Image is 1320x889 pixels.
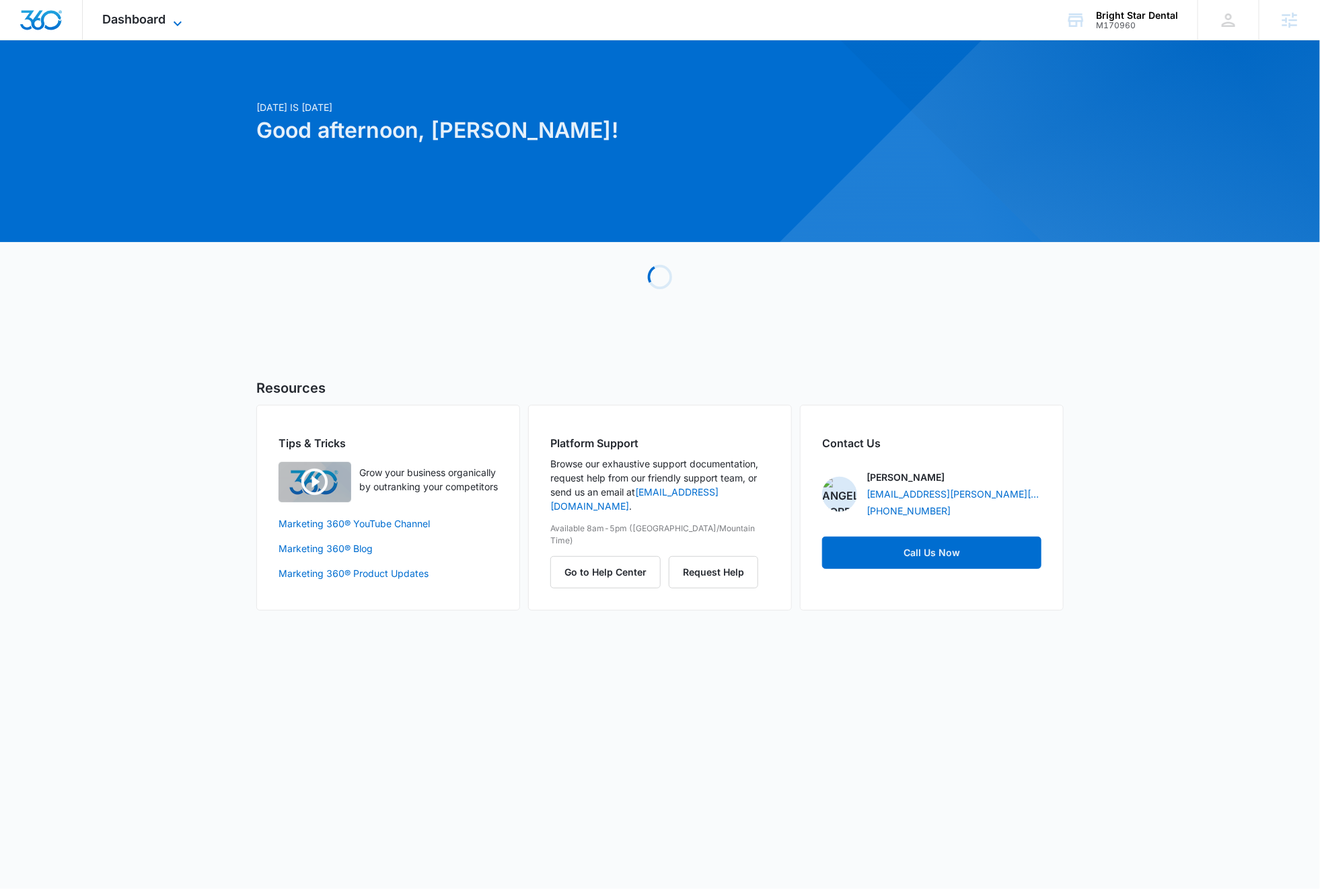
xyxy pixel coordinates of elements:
[669,556,758,588] button: Request Help
[279,516,498,531] a: Marketing 360® YouTube Channel
[867,487,1041,501] a: [EMAIL_ADDRESS][PERSON_NAME][DOMAIN_NAME]
[550,556,661,588] button: Go to Help Center
[256,100,789,114] p: [DATE] is [DATE]
[550,435,770,451] h2: Platform Support
[822,477,857,512] img: Angelis Torres
[279,462,351,502] img: Quick Overview Video
[256,114,789,147] h1: Good afternoon, [PERSON_NAME]!
[103,12,166,26] span: Dashboard
[279,566,498,580] a: Marketing 360® Product Updates
[669,566,758,578] a: Request Help
[1096,21,1178,30] div: account id
[550,566,669,578] a: Go to Help Center
[550,457,770,513] p: Browse our exhaustive support documentation, request help from our friendly support team, or send...
[256,378,1064,398] h5: Resources
[822,537,1041,569] a: Call Us Now
[550,523,770,547] p: Available 8am-5pm ([GEOGRAPHIC_DATA]/Mountain Time)
[279,541,498,555] a: Marketing 360® Blog
[867,504,951,518] a: [PHONE_NUMBER]
[359,465,498,494] p: Grow your business organically by outranking your competitors
[279,435,498,451] h2: Tips & Tricks
[867,470,945,484] p: [PERSON_NAME]
[822,435,1041,451] h2: Contact Us
[1096,10,1178,21] div: account name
